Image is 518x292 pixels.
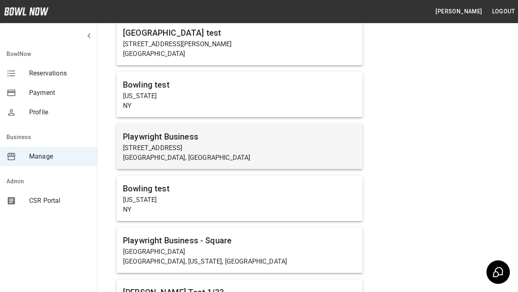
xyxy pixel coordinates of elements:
h6: Bowling test [123,78,356,91]
img: logo [4,7,49,15]
span: Profile [29,107,91,117]
p: [GEOGRAPHIC_DATA] [123,49,356,59]
h6: Playwright Business - Square [123,234,356,247]
h6: [GEOGRAPHIC_DATA] test [123,26,356,39]
span: Manage [29,152,91,161]
p: [US_STATE] [123,91,356,101]
button: Logout [489,4,518,19]
p: [US_STATE] [123,195,356,205]
p: NY [123,205,356,215]
span: CSR Portal [29,196,91,206]
span: Payment [29,88,91,98]
h6: Bowling test [123,182,356,195]
p: NY [123,101,356,111]
p: [GEOGRAPHIC_DATA], [GEOGRAPHIC_DATA] [123,153,356,163]
p: [GEOGRAPHIC_DATA] [123,247,356,257]
h6: Playwright Business [123,130,356,143]
p: [STREET_ADDRESS][PERSON_NAME] [123,39,356,49]
p: [GEOGRAPHIC_DATA], [US_STATE], [GEOGRAPHIC_DATA] [123,257,356,266]
span: Reservations [29,69,91,78]
button: [PERSON_NAME] [432,4,485,19]
p: [STREET_ADDRESS] [123,143,356,153]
